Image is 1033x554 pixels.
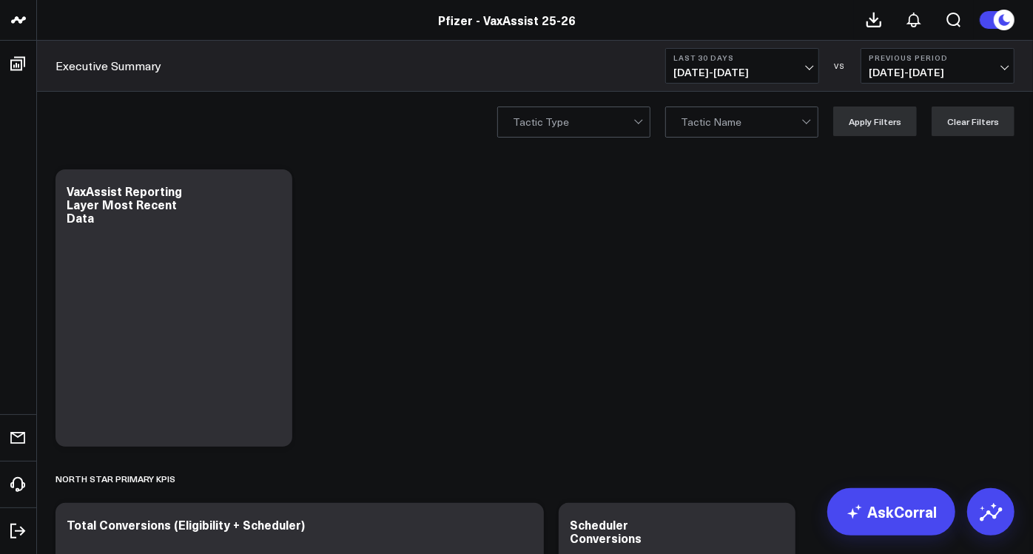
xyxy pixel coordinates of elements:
div: North Star Primary KPIs [55,462,175,496]
button: Last 30 Days[DATE]-[DATE] [665,48,819,84]
a: Executive Summary [55,58,161,74]
div: Scheduler Conversions [570,516,642,546]
span: [DATE] - [DATE] [869,67,1006,78]
div: VaxAssist Reporting Layer Most Recent Data [67,183,182,226]
div: VS [827,61,853,70]
span: [DATE] - [DATE] [673,67,811,78]
button: Clear Filters [932,107,1015,136]
button: Apply Filters [833,107,917,136]
div: Total Conversions (Eligibility + Scheduler) [67,516,305,533]
b: Previous Period [869,53,1006,62]
a: AskCorral [827,488,955,536]
button: Previous Period[DATE]-[DATE] [861,48,1015,84]
a: Pfizer - VaxAssist 25-26 [439,12,576,28]
b: Last 30 Days [673,53,811,62]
